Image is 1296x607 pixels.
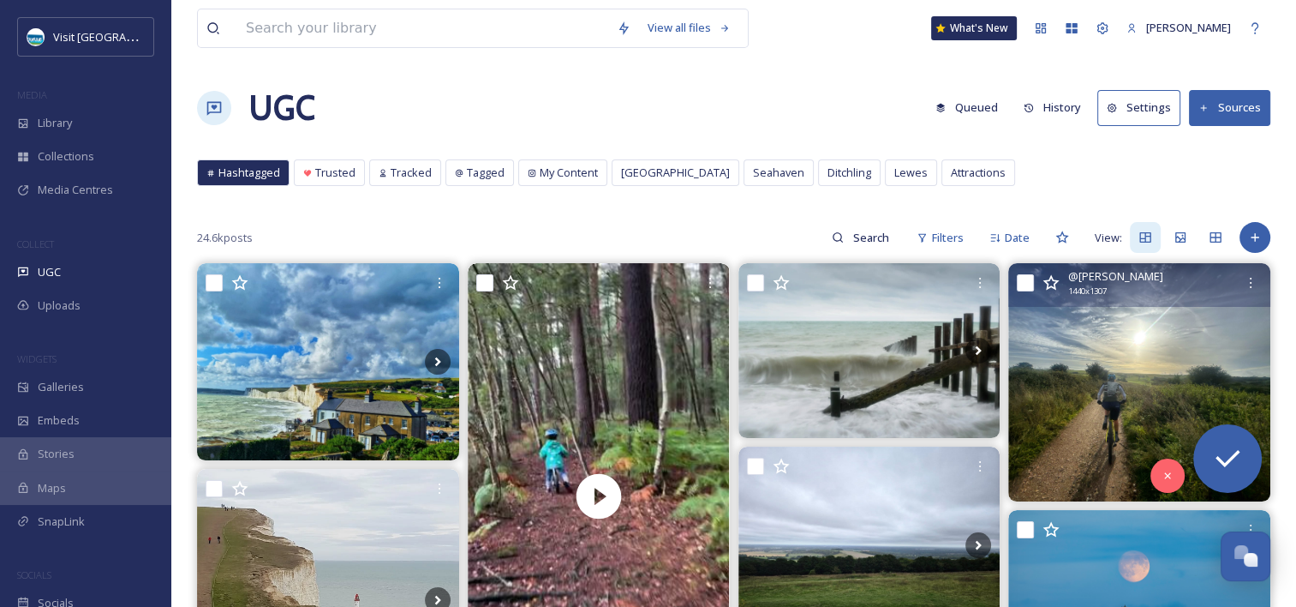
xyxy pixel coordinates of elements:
span: Uploads [38,297,81,314]
span: Collections [38,148,94,165]
span: UGC [38,264,61,280]
span: Trusted [315,165,355,181]
span: 24.6k posts [197,230,253,246]
span: Tracked [391,165,432,181]
span: WIDGETS [17,352,57,365]
input: Search your library [237,9,608,47]
span: COLLECT [17,237,54,250]
span: Seahaven [753,165,804,181]
a: Queued [927,91,1015,124]
span: Galleries [38,379,84,395]
span: Ditchling [827,165,871,181]
span: SnapLink [38,514,85,530]
span: My Content [540,165,598,181]
a: What's New [931,16,1017,40]
button: Open Chat [1221,532,1270,581]
span: Lewes [894,165,928,181]
span: View: [1095,230,1122,246]
span: Embeds [38,412,80,429]
span: Visit [GEOGRAPHIC_DATA] and [GEOGRAPHIC_DATA] [53,28,320,45]
button: History [1015,91,1090,124]
img: The sea laps, the wind whispers, the cliffs stand timeless🌊💫 #SevenSistersCliffs#EastSussex#South... [197,263,459,460]
span: Attractions [951,165,1006,181]
span: MEDIA [17,88,47,101]
span: [GEOGRAPHIC_DATA] [621,165,730,181]
span: Date [1005,230,1030,246]
a: Settings [1097,90,1189,125]
a: [PERSON_NAME] [1118,11,1239,45]
span: 1440 x 1307 [1068,285,1107,297]
button: Sources [1189,90,1270,125]
a: History [1015,91,1098,124]
span: Media Centres [38,182,113,198]
a: View all files [639,11,739,45]
img: Having fun with the om5 built in ND filters... Loving this camera #om5 #microfourthirds #eastbour... [738,263,1000,438]
span: [PERSON_NAME] [1146,20,1231,35]
span: SOCIALS [17,568,51,581]
button: Settings [1097,90,1180,125]
img: Dodging showers with dyepez83 #mtb #scottbikes #southdowns [1008,263,1270,502]
span: @ [PERSON_NAME] [1068,268,1163,285]
span: Library [38,115,72,131]
span: Hashtagged [218,165,280,181]
span: Maps [38,480,66,496]
span: Stories [38,446,75,462]
button: Queued [927,91,1006,124]
input: Search [844,220,899,255]
img: Capture.JPG [27,28,45,45]
a: UGC [248,82,315,134]
span: Filters [932,230,964,246]
span: Tagged [467,165,505,181]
